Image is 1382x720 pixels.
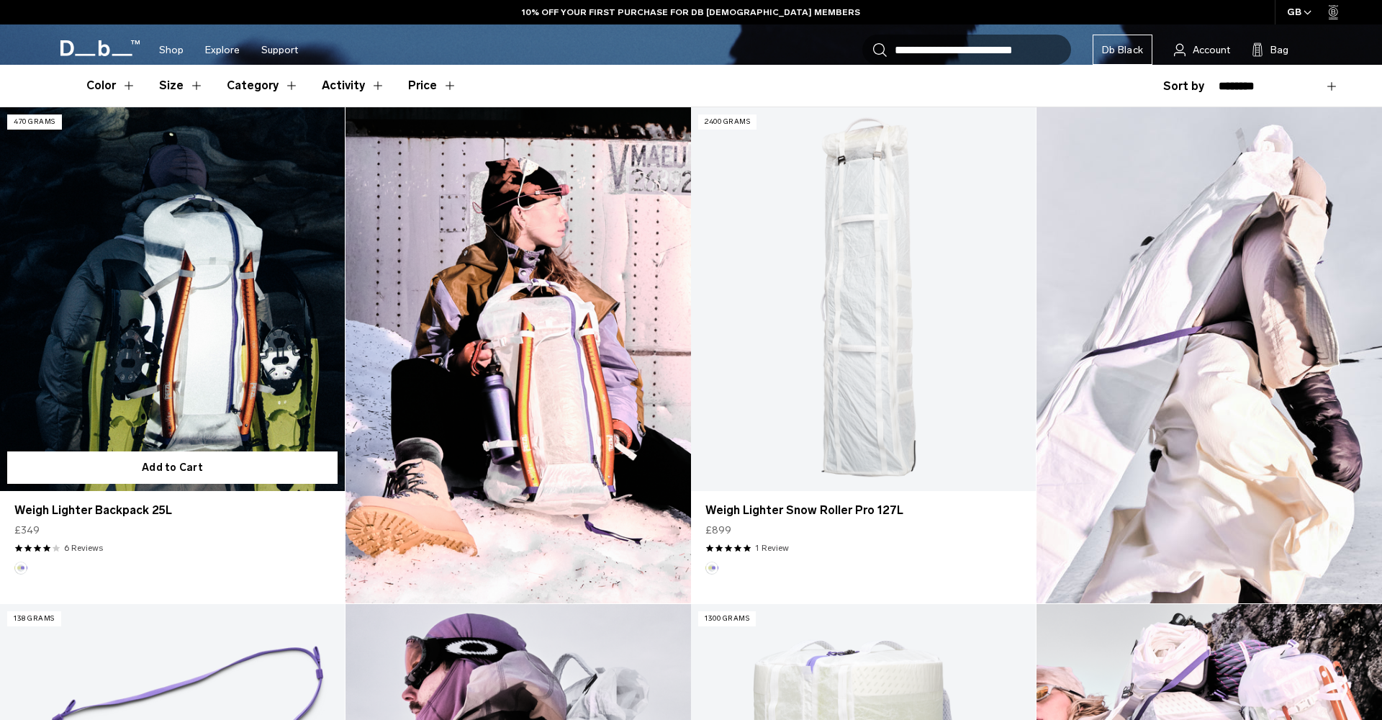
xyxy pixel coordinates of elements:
img: Content block image [345,107,691,603]
span: Bag [1270,42,1288,58]
p: 1300 grams [698,611,756,626]
a: Weigh Lighter Snow Roller Pro 127L [705,502,1021,519]
p: 138 grams [7,611,61,626]
p: 2400 grams [698,114,757,130]
a: Shop [159,24,184,76]
button: Toggle Filter [86,65,136,107]
button: Add to Cart [7,451,338,484]
span: £899 [705,523,731,538]
a: 10% OFF YOUR FIRST PURCHASE FOR DB [DEMOGRAPHIC_DATA] MEMBERS [522,6,860,19]
p: 470 grams [7,114,62,130]
a: Weigh Lighter Backpack 25L [14,502,330,519]
a: Explore [205,24,240,76]
a: Account [1174,41,1230,58]
nav: Main Navigation [148,24,309,76]
button: Bag [1252,41,1288,58]
button: Toggle Filter [159,65,204,107]
a: Support [261,24,298,76]
a: 1 reviews [755,541,789,554]
button: Aurora [705,562,718,575]
span: Account [1193,42,1230,58]
a: Db Black [1093,35,1152,65]
button: Toggle Filter [227,65,299,107]
button: Toggle Price [408,65,457,107]
span: £349 [14,523,40,538]
button: Aurora [14,562,27,575]
a: 6 reviews [64,541,103,554]
button: Toggle Filter [322,65,385,107]
a: Weigh Lighter Snow Roller Pro 127L [691,107,1036,490]
img: Content block image [1036,107,1382,603]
